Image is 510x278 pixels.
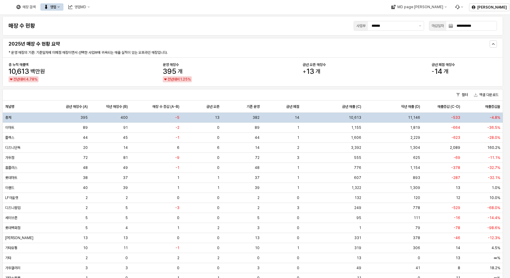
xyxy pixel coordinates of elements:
span: 0 [177,215,179,220]
span: 0 [217,195,219,200]
span: 10,613백만원 [8,68,45,75]
span: -16 [454,215,460,220]
span: 0 [297,215,299,220]
span: 13 [83,235,88,240]
span: + [303,69,306,74]
span: 0 [217,205,219,210]
span: -1 [175,245,179,250]
span: 0 [297,225,299,230]
span: 2 [257,205,260,210]
span: 20 [83,145,88,150]
span: 1 [177,185,179,190]
span: 매장 수 증감 (A-B) [152,104,179,109]
span: 13 [123,235,128,240]
span: -36.5% [487,125,500,130]
span: 0 [177,266,179,270]
span: 1 [297,125,299,130]
span: 0 [217,155,219,160]
button: MD page [PERSON_NAME] [387,3,450,11]
span: 가두점 [5,155,14,160]
span: 10 [8,67,15,76]
span: 1 [217,175,219,180]
span: 0 [297,195,299,200]
span: 45 [123,135,128,140]
span: -623 [451,135,460,140]
span: 총계 [5,115,11,120]
span: 이마트 [5,125,14,130]
span: 14 [435,67,442,76]
span: 11 [124,245,128,250]
span: 893 [413,175,420,180]
span: down 4.78% negative trend [9,76,37,82]
span: 0 [418,256,420,260]
span: 44 [83,135,88,140]
span: 25 [183,77,188,81]
span: 4 [26,77,29,81]
span: 5 [257,215,260,220]
span: 0 [177,195,179,200]
span: 금년 매출 (C) [342,104,361,109]
span: 작년 매장수 (B) [106,104,128,109]
span: 378 [413,235,420,240]
div: MD page [PERSON_NAME] [397,5,443,9]
span: 1 [297,135,299,140]
span: 6 [217,145,219,150]
span: -69 [454,155,460,160]
span: 13 [255,235,260,240]
span: LF아울렛 [5,195,18,200]
span: -68.0% [487,205,500,210]
span: 89 [83,125,88,130]
span: 13 [357,256,361,260]
span: 3 [257,266,260,270]
span: 5 [125,205,128,210]
span: 0 [125,256,128,260]
span: 기타 [5,256,11,260]
span: 롯데백화점 [5,225,20,230]
span: -98.6% [487,225,500,230]
span: 249 [354,205,361,210]
span: 132 [355,195,361,200]
div: 총 누적 매출액 [8,62,64,67]
span: 79 [415,225,420,230]
span: 3 [125,266,128,270]
span: -9 [175,155,179,160]
span: 1.0% [492,185,500,190]
span: 1 [359,225,361,230]
span: 395개 [163,68,182,75]
span: 0 [297,235,299,240]
span: -32.7% [488,165,500,170]
span: 0 [257,256,260,260]
span: 플렉스 [5,135,14,140]
span: 기존 운영 [246,104,260,109]
span: 2 [217,256,219,260]
span: 금년 오픈 [206,104,219,109]
span: 2 [126,195,128,200]
span: 0 [217,125,219,130]
button: 영업MD [65,3,93,11]
span: 41 [416,266,420,270]
span: 48 [255,165,260,170]
span: 1 [177,225,179,230]
span: 2 [257,195,260,200]
span: 1 [297,185,299,190]
span: 1 [297,245,299,250]
span: 14개 [432,68,448,75]
span: -1 [175,135,179,140]
span: 작년 매출 (D) [401,104,420,109]
span: 디즈니단독 [5,145,20,150]
button: Hide [490,40,497,48]
span: 디즈니팝업 [5,205,20,210]
span: 38 [83,175,88,180]
div: 운영 매장수 [163,62,204,67]
span: 1,606 [351,135,361,140]
span: -2 [175,125,179,130]
span: 5 [125,215,128,220]
span: 555 [354,155,361,160]
span: 37 [123,175,128,180]
span: 37 [255,175,260,180]
button: 필터 [454,91,470,98]
span: 12 [456,195,460,200]
span: -12.3% [488,235,500,240]
span: 3 [297,205,299,210]
span: 개 [315,69,320,74]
